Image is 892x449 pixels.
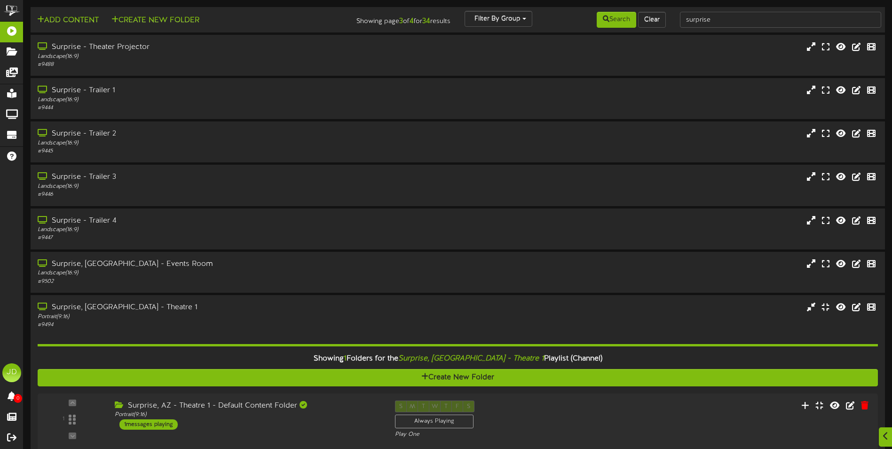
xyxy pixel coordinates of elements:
div: # 9502 [38,278,379,286]
span: 0 [14,394,22,403]
div: # 9445 [38,147,379,155]
strong: 34 [422,17,430,25]
i: Surprise, [GEOGRAPHIC_DATA] - Theatre 1 [398,354,544,363]
div: Surprise - Trailer 3 [38,172,379,183]
div: Landscape ( 16:9 ) [38,226,379,234]
div: JD [2,363,21,382]
div: # 9447 [38,234,379,242]
button: Filter By Group [465,11,532,27]
div: Surprise, AZ - Theatre 1 - Default Content Folder [115,401,381,411]
button: Create New Folder [38,369,878,386]
div: Surprise - Trailer 1 [38,85,379,96]
button: Create New Folder [109,15,202,26]
div: Portrait ( 9:16 ) [38,313,379,321]
div: # 9444 [38,104,379,112]
div: Surprise - Theater Projector [38,42,379,53]
div: Landscape ( 16:9 ) [38,183,379,191]
div: Landscape ( 16:9 ) [38,53,379,61]
div: Showing page of for results [314,11,458,27]
div: Landscape ( 16:9 ) [38,139,379,147]
div: Landscape ( 16:9 ) [38,96,379,104]
div: Showing Folders for the Playlist (Channel) [31,349,885,369]
button: Clear [638,12,666,28]
div: Landscape ( 16:9 ) [38,269,379,277]
button: Add Content [34,15,102,26]
div: # 9446 [38,191,379,199]
strong: 4 [410,17,414,25]
div: Portrait ( 9:16 ) [115,411,381,419]
div: Surprise - Trailer 4 [38,216,379,226]
div: Play One [395,431,591,439]
div: # 9488 [38,61,379,69]
button: Search [597,12,636,28]
div: Surprise, [GEOGRAPHIC_DATA] - Events Room [38,259,379,270]
strong: 3 [399,17,403,25]
span: 1 [344,354,347,363]
input: -- Search Playlists by Name -- [680,12,881,28]
div: Surprise - Trailer 2 [38,128,379,139]
div: # 9494 [38,321,379,329]
div: Surprise, [GEOGRAPHIC_DATA] - Theatre 1 [38,302,379,313]
div: 1 messages playing [119,419,178,430]
div: Always Playing [395,415,474,428]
